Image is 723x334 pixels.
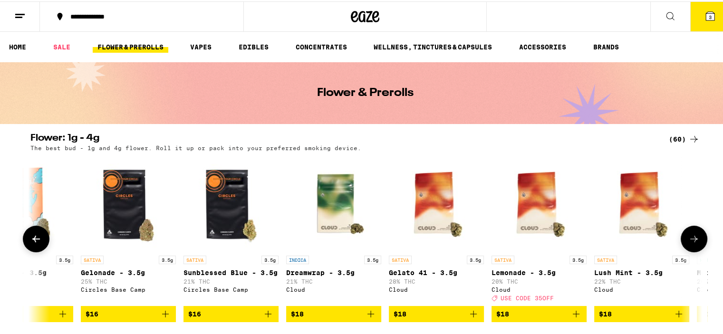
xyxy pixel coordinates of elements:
[514,40,571,51] a: ACCESSORIES
[183,277,279,283] p: 21% THC
[369,40,497,51] a: WELLNESS, TINCTURES & CAPSULES
[286,305,381,321] button: Add to bag
[30,132,653,143] h2: Flower: 1g - 4g
[81,267,176,275] p: Gelonade - 3.5g
[183,154,279,249] img: Circles Base Camp - Sunblessed Blue - 3.5g
[183,267,279,275] p: Sunblessed Blue - 3.5g
[492,277,587,283] p: 20% THC
[364,254,381,263] p: 3.5g
[30,143,361,150] p: The best bud - 1g and 4g flower. Roll it up or pack into your preferred smoking device.
[389,267,484,275] p: Gelato 41 - 3.5g
[389,305,484,321] button: Add to bag
[183,154,279,305] a: Open page for Sunblessed Blue - 3.5g from Circles Base Camp
[492,154,587,305] a: Open page for Lemonade - 3.5g from Cloud
[81,285,176,291] div: Circles Base Camp
[261,254,279,263] p: 3.5g
[159,254,176,263] p: 3.5g
[291,40,352,51] a: CONCENTRATES
[234,40,273,51] a: EDIBLES
[389,154,484,249] img: Cloud - Gelato 41 - 3.5g
[183,285,279,291] div: Circles Base Camp
[569,254,587,263] p: 3.5g
[492,285,587,291] div: Cloud
[697,254,720,263] p: HYBRID
[492,305,587,321] button: Add to bag
[594,267,689,275] p: Lush Mint - 3.5g
[594,285,689,291] div: Cloud
[183,305,279,321] button: Add to bag
[188,309,201,316] span: $16
[6,7,68,14] span: Hi. Need any help?
[594,154,689,249] img: Cloud - Lush Mint - 3.5g
[286,254,309,263] p: INDICA
[492,267,587,275] p: Lemonade - 3.5g
[492,254,514,263] p: SATIVA
[702,309,714,316] span: $18
[496,309,509,316] span: $18
[467,254,484,263] p: 3.5g
[291,309,304,316] span: $18
[389,254,412,263] p: SATIVA
[492,154,587,249] img: Cloud - Lemonade - 3.5g
[183,254,206,263] p: SATIVA
[56,254,73,263] p: 3.5g
[594,305,689,321] button: Add to bag
[594,277,689,283] p: 22% THC
[286,154,381,249] img: Cloud - Dreamwrap - 3.5g
[594,254,617,263] p: SATIVA
[93,40,168,51] a: FLOWER & PREROLLS
[4,40,31,51] a: HOME
[81,154,176,305] a: Open page for Gelonade - 3.5g from Circles Base Camp
[48,40,75,51] a: SALE
[669,132,700,143] a: (60)
[389,277,484,283] p: 28% THC
[81,277,176,283] p: 25% THC
[81,254,104,263] p: SATIVA
[389,285,484,291] div: Cloud
[394,309,406,316] span: $18
[81,305,176,321] button: Add to bag
[286,285,381,291] div: Cloud
[594,154,689,305] a: Open page for Lush Mint - 3.5g from Cloud
[501,294,554,300] span: USE CODE 35OFF
[286,277,381,283] p: 21% THC
[599,309,612,316] span: $18
[286,267,381,275] p: Dreamwrap - 3.5g
[286,154,381,305] a: Open page for Dreamwrap - 3.5g from Cloud
[709,13,712,19] span: 3
[317,86,414,97] h1: Flower & Prerolls
[86,309,98,316] span: $16
[672,254,689,263] p: 3.5g
[588,40,624,51] a: BRANDS
[185,40,216,51] a: VAPES
[389,154,484,305] a: Open page for Gelato 41 - 3.5g from Cloud
[81,154,176,249] img: Circles Base Camp - Gelonade - 3.5g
